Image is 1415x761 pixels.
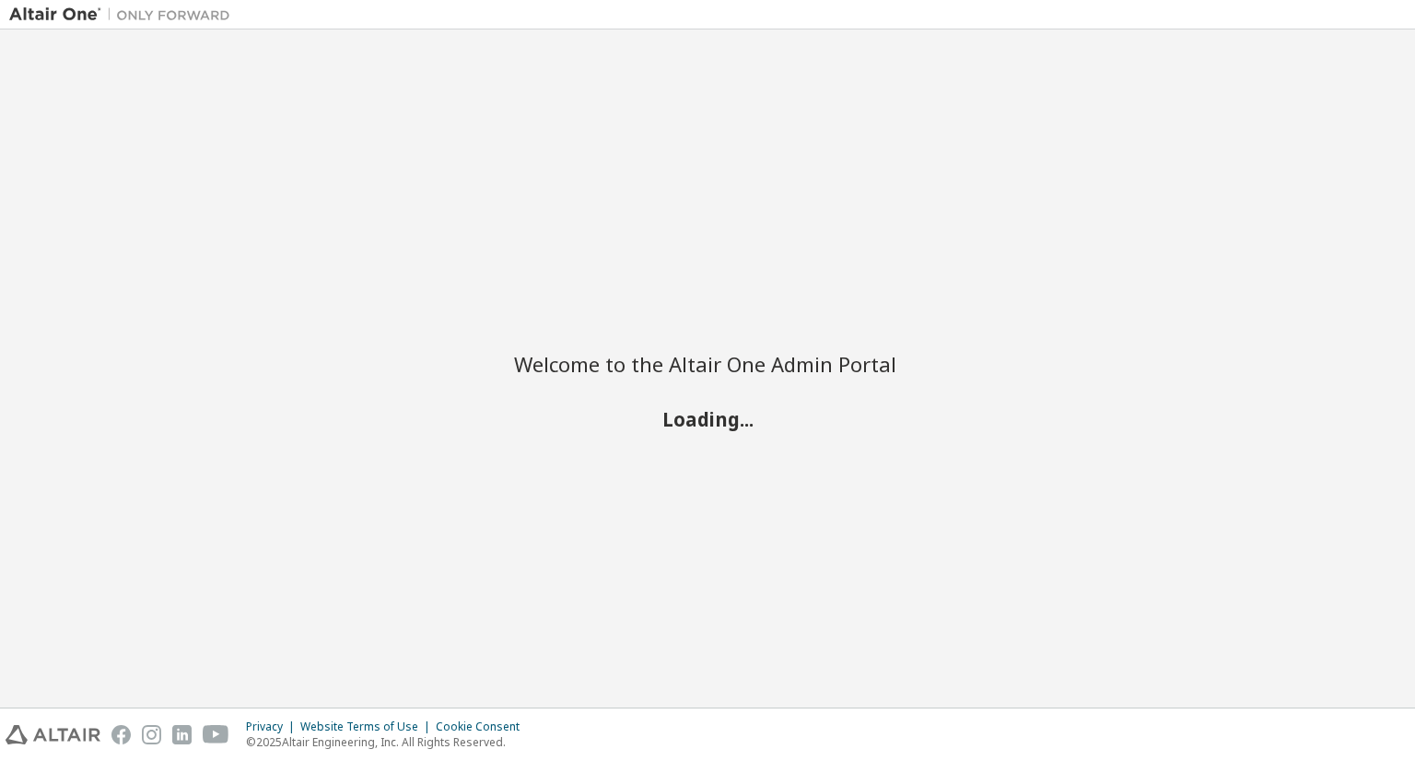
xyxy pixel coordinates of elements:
[436,720,531,734] div: Cookie Consent
[300,720,436,734] div: Website Terms of Use
[514,407,901,431] h2: Loading...
[514,351,901,377] h2: Welcome to the Altair One Admin Portal
[142,725,161,744] img: instagram.svg
[9,6,240,24] img: Altair One
[172,725,192,744] img: linkedin.svg
[246,734,531,750] p: © 2025 Altair Engineering, Inc. All Rights Reserved.
[111,725,131,744] img: facebook.svg
[6,725,100,744] img: altair_logo.svg
[246,720,300,734] div: Privacy
[203,725,229,744] img: youtube.svg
